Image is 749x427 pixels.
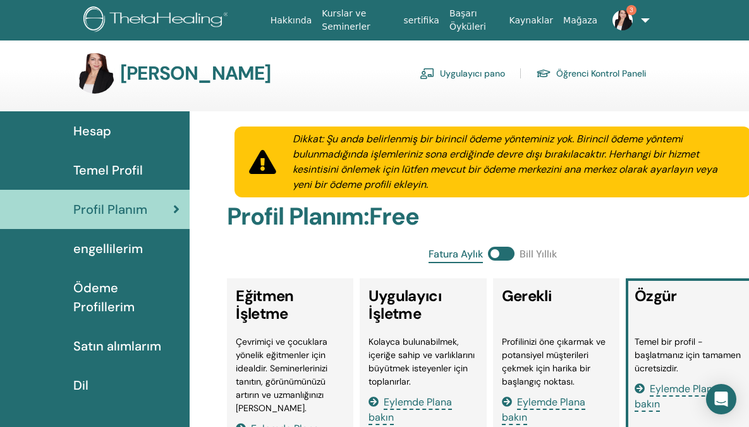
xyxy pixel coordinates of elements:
[706,384,736,414] div: Open Intercom Messenger
[73,338,161,354] font: Satın alımlarım
[227,201,363,232] font: Profil Planım
[558,9,602,32] a: Mağaza
[73,377,88,393] font: Dil
[322,8,370,32] font: Kurslar ve Seminerler
[368,286,441,324] font: Uygulayıcı İşletme
[504,9,559,32] a: Kaynaklar
[369,201,419,232] font: Free
[363,201,369,232] font: :
[429,247,483,261] font: Fatura Aylık
[630,6,633,14] font: 3
[265,9,317,32] a: Hakkında
[536,63,646,84] a: Öğrenci Kontrol Paneli
[236,286,294,324] font: Eğitmen İşletme
[404,15,439,25] font: sertifika
[520,247,557,261] font: Bill Yıllık
[635,286,677,306] font: Özgür
[73,280,135,315] font: Ödeme Profillerim
[502,395,585,424] a: Eylemde Plana bakın
[444,2,504,39] a: Başarı Öyküleri
[271,15,312,25] font: Hakkında
[635,382,718,411] a: Eylemde Plana bakın
[440,68,505,80] font: Uygulayıcı pano
[612,10,633,30] img: default.jpg
[73,123,111,139] font: Hesap
[509,15,554,25] font: Kaynaklar
[368,395,452,424] a: Eylemde Plana bakın
[120,61,271,85] font: [PERSON_NAME]
[420,63,505,84] a: Uygulayıcı pano
[635,336,741,374] font: Temel bir profil - başlatmanız için tamamen ücretsizdir.
[556,68,646,80] font: Öğrenci Kontrol Paneli
[317,2,398,39] a: Kurslar ve Seminerler
[73,162,143,178] font: Temel Profil
[236,336,327,414] font: Çevrimiçi ve çocuklara yönelik eğitmenler için idealdir. Seminerlerinizi tanıtın, görünümünüzü ar...
[73,240,143,257] font: engellilerim
[502,336,606,387] font: Profilinizi öne çıkarmak ve potansiyel müşterileri çekmek için harika bir başlangıç ​​noktası.
[449,8,486,32] font: Başarı Öyküleri
[83,6,233,35] img: logo.png
[420,68,435,79] img: chalkboard-teacher.svg
[73,201,147,218] font: Profil Planım
[536,68,551,79] img: graduation-cap.svg
[293,132,717,191] font: Dikkat: Şu anda belirlenmiş bir birincil ödeme yönteminiz yok. Birincil ödeme yöntemi bulunmadığı...
[399,9,444,32] a: sertifika
[563,15,597,25] font: Mağaza
[75,53,115,94] img: default.jpg
[502,286,552,306] font: Gerekli
[368,336,475,387] font: Kolayca bulunabilmek, içeriğe sahip ve varlıklarını büyütmek isteyenler için toplanırlar.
